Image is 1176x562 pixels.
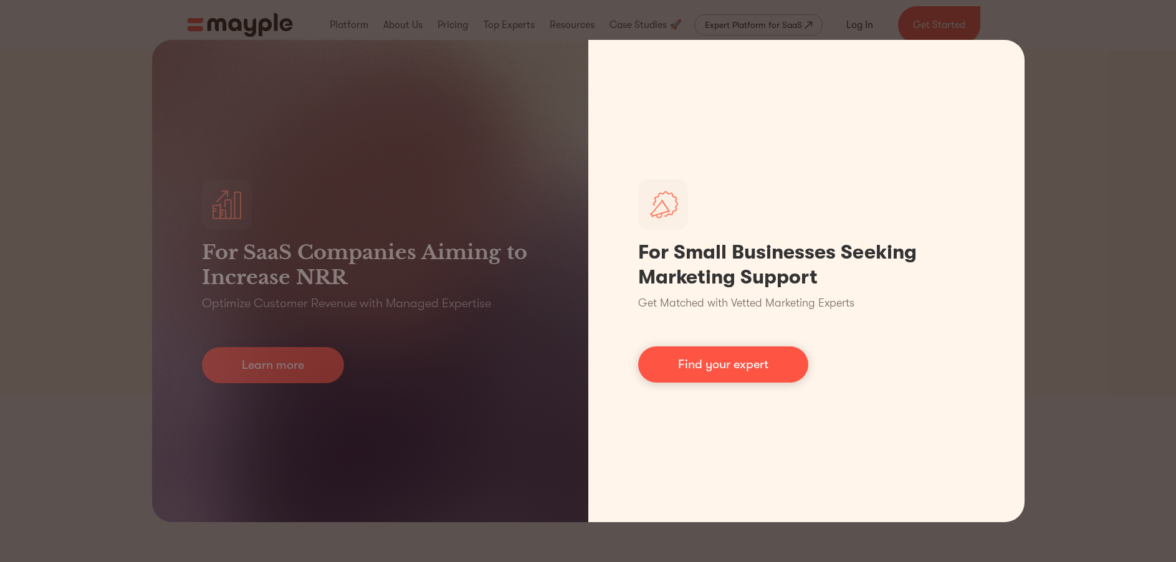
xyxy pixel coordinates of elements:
[638,346,808,383] a: Find your expert
[638,295,854,312] p: Get Matched with Vetted Marketing Experts
[202,240,538,290] h3: For SaaS Companies Aiming to Increase NRR
[202,347,344,383] a: Learn more
[202,295,491,312] p: Optimize Customer Revenue with Managed Expertise
[638,240,975,290] h1: For Small Businesses Seeking Marketing Support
